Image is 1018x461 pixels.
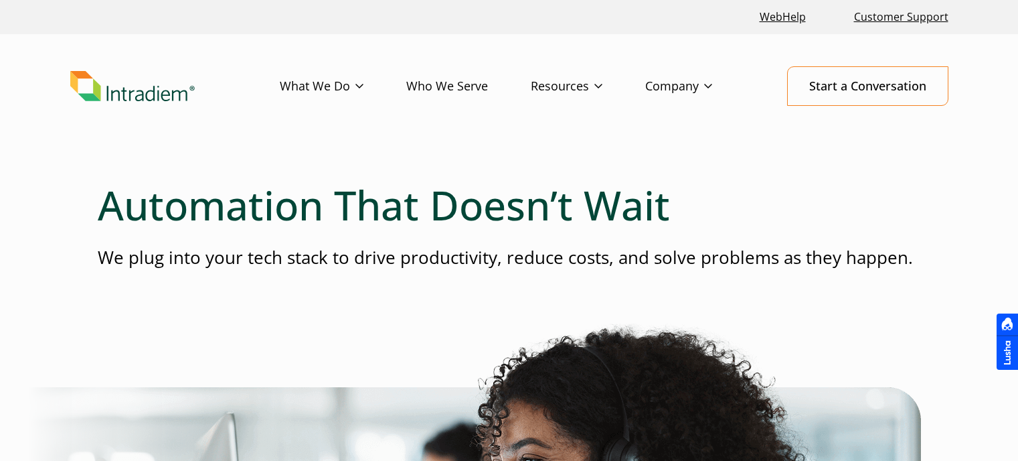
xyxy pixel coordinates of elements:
[531,67,645,106] a: Resources
[645,67,755,106] a: Company
[98,181,921,229] h1: Automation That Doesn’t Wait
[406,67,531,106] a: Who We Serve
[849,3,954,31] a: Customer Support
[787,66,948,106] a: Start a Conversation
[98,245,921,270] p: We plug into your tech stack to drive productivity, reduce costs, and solve problems as they happen.
[70,71,195,102] img: Intradiem
[280,67,406,106] a: What We Do
[754,3,811,31] a: Link opens in a new window
[70,71,280,102] a: Link to homepage of Intradiem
